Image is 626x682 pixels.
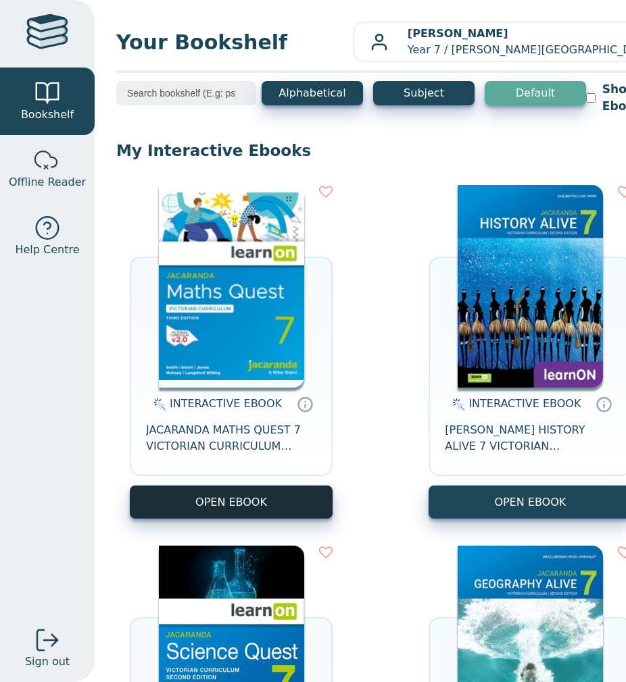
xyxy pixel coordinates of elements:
span: Offline Reader [9,174,86,190]
button: Alphabetical [262,81,363,105]
img: interactive.svg [448,396,465,413]
input: Search bookshelf (E.g: psychology) [116,81,256,105]
img: d4781fba-7f91-e911-a97e-0272d098c78b.jpg [458,185,603,388]
span: [PERSON_NAME] HISTORY ALIVE 7 VICTORIAN CURRICULUM LEARNON EBOOK 2E [445,422,615,454]
span: Help Centre [15,242,79,258]
span: INTERACTIVE EBOOK [468,397,581,410]
span: Sign out [25,654,70,670]
button: Default [485,81,586,105]
button: Subject [373,81,475,105]
a: Interactive eBooks are accessed online via the publisher’s portal. They contain interactive resou... [596,396,612,412]
img: interactive.svg [149,396,166,413]
img: b87b3e28-4171-4aeb-a345-7fa4fe4e6e25.jpg [159,185,304,388]
span: Your Bookshelf [116,27,353,57]
span: INTERACTIVE EBOOK [170,397,282,410]
b: [PERSON_NAME] [408,27,508,40]
button: OPEN EBOOK [130,486,333,519]
span: JACARANDA MATHS QUEST 7 VICTORIAN CURRICULUM LEARNON EBOOK 3E [146,422,316,454]
a: Interactive eBooks are accessed online via the publisher’s portal. They contain interactive resou... [297,396,313,412]
span: Bookshelf [21,107,74,123]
